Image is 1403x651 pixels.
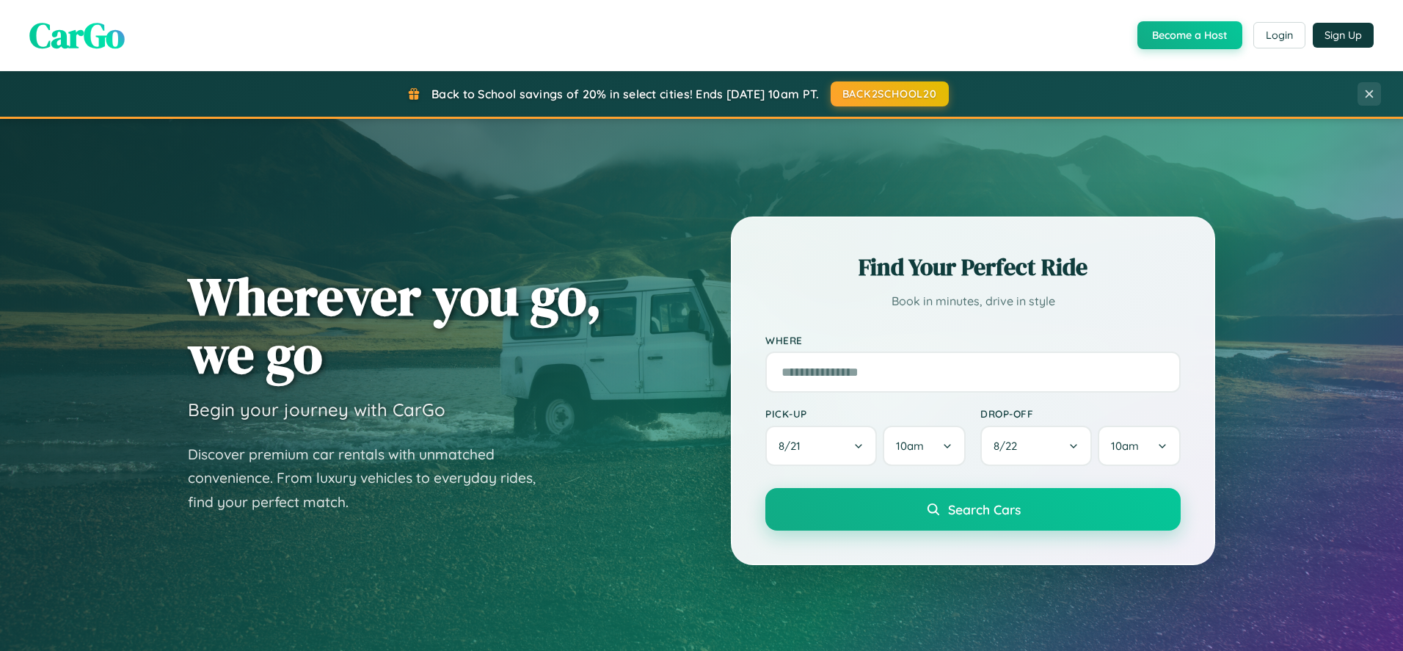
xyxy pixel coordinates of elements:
[1313,23,1374,48] button: Sign Up
[779,439,808,453] span: 8 / 21
[188,399,445,421] h3: Begin your journey with CarGo
[896,439,924,453] span: 10am
[765,488,1181,531] button: Search Cars
[765,333,1181,346] label: Where
[980,426,1092,466] button: 8/22
[883,426,966,466] button: 10am
[765,426,877,466] button: 8/21
[29,11,125,59] span: CarGo
[1111,439,1139,453] span: 10am
[188,443,555,514] p: Discover premium car rentals with unmatched convenience. From luxury vehicles to everyday rides, ...
[431,87,819,101] span: Back to School savings of 20% in select cities! Ends [DATE] 10am PT.
[188,267,602,383] h1: Wherever you go, we go
[765,407,966,420] label: Pick-up
[765,291,1181,312] p: Book in minutes, drive in style
[1137,21,1242,49] button: Become a Host
[831,81,949,106] button: BACK2SCHOOL20
[948,501,1021,517] span: Search Cars
[1098,426,1181,466] button: 10am
[994,439,1024,453] span: 8 / 22
[980,407,1181,420] label: Drop-off
[765,251,1181,283] h2: Find Your Perfect Ride
[1253,22,1305,48] button: Login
